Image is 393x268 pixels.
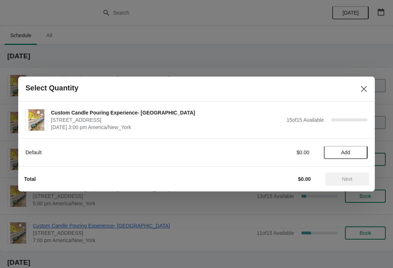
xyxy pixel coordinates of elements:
button: Add [324,146,368,159]
h2: Select Quantity [25,84,79,92]
button: Close [357,82,370,96]
img: Custom Candle Pouring Experience- Delray Beach | 415 East Atlantic Avenue, Delray Beach, FL, USA ... [28,109,44,131]
span: 15 of 15 Available [286,117,324,123]
strong: $0.00 [298,176,311,182]
span: Add [341,149,350,155]
div: $0.00 [242,149,309,156]
div: Default [25,149,227,156]
span: Custom Candle Pouring Experience- [GEOGRAPHIC_DATA] [51,109,283,116]
span: [STREET_ADDRESS] [51,116,283,124]
span: [DATE] 3:00 pm America/New_York [51,124,283,131]
strong: Total [24,176,36,182]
